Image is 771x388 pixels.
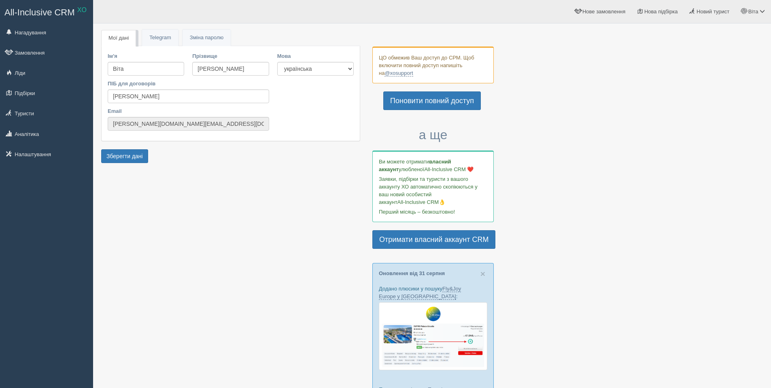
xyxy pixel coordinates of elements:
[379,285,487,300] p: Додано плюсики у пошуку :
[480,269,485,278] span: ×
[379,286,461,300] a: Fly&Joy Europe у [GEOGRAPHIC_DATA]
[108,89,269,103] input: Віта Костюк
[142,30,178,46] a: Telegram
[379,270,445,276] a: Оновлення від 31 серпня
[379,175,487,206] p: Заявки, підбірки та туристи з вашого аккаунту ХО автоматично скопіюються у ваш новий особистий ак...
[108,80,269,87] label: ПІБ для договорів
[582,8,625,15] span: Нове замовлення
[101,30,136,47] a: Мої дані
[108,107,269,115] label: Email
[277,52,354,60] label: Мова
[192,52,269,60] label: Прізвище
[697,8,729,15] span: Новий турист
[397,199,446,205] span: All-Inclusive CRM👌
[379,302,487,370] img: fly-joy-de-proposal-crm-for-travel-agency.png
[101,149,148,163] button: Зберегти дані
[480,269,485,278] button: Close
[372,128,494,142] h3: а ще
[384,70,413,76] a: @xosupport
[379,158,487,173] p: Ви можете отримати улюбленої
[190,34,223,40] span: Зміна паролю
[748,8,758,15] span: Віта
[424,166,474,172] span: All-Inclusive CRM ❤️
[644,8,678,15] span: Нова підбірка
[108,52,184,60] label: Ім'я
[4,7,75,17] span: All-Inclusive CRM
[383,91,481,110] a: Поновити повний доступ
[77,6,87,13] sup: XO
[0,0,93,23] a: All-Inclusive CRM XO
[379,208,487,216] p: Перший місяць – безкоштовно!
[379,159,451,172] b: власний аккаунт
[372,230,495,249] a: Отримати власний аккаунт CRM
[372,47,494,83] div: ЦО обмежив Ваш доступ до СРМ. Щоб включити повний доступ напишіть на
[183,30,231,46] a: Зміна паролю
